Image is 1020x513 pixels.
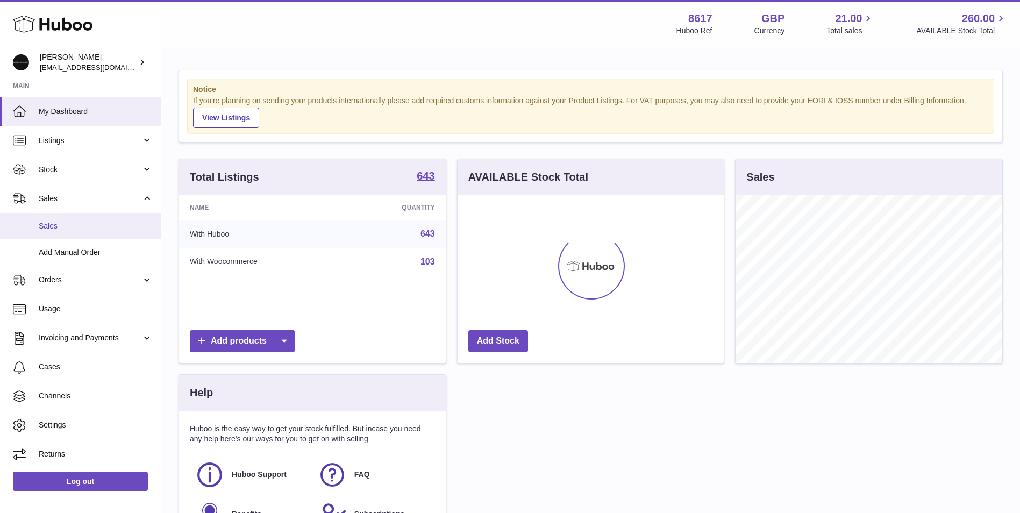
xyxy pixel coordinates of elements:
[39,420,153,430] span: Settings
[179,248,345,276] td: With Woocommerce
[179,220,345,248] td: With Huboo
[420,257,435,266] a: 103
[39,165,141,175] span: Stock
[39,221,153,231] span: Sales
[826,11,874,36] a: 21.00 Total sales
[354,469,370,480] span: FAQ
[761,11,784,26] strong: GBP
[39,449,153,459] span: Returns
[39,194,141,204] span: Sales
[190,330,295,352] a: Add products
[195,460,307,489] a: Huboo Support
[40,63,158,72] span: [EMAIL_ADDRESS][DOMAIN_NAME]
[39,275,141,285] span: Orders
[420,229,435,238] a: 643
[39,247,153,258] span: Add Manual Order
[468,170,588,184] h3: AVAILABLE Stock Total
[746,170,774,184] h3: Sales
[39,362,153,372] span: Cases
[318,460,430,489] a: FAQ
[39,106,153,117] span: My Dashboard
[826,26,874,36] span: Total sales
[676,26,712,36] div: Huboo Ref
[13,472,148,491] a: Log out
[345,195,446,220] th: Quantity
[190,170,259,184] h3: Total Listings
[40,52,137,73] div: [PERSON_NAME]
[193,108,259,128] a: View Listings
[39,391,153,401] span: Channels
[39,136,141,146] span: Listings
[13,54,29,70] img: internalAdmin-8617@internal.huboo.com
[193,84,988,95] strong: Notice
[179,195,345,220] th: Name
[232,469,287,480] span: Huboo Support
[962,11,995,26] span: 260.00
[688,11,712,26] strong: 8617
[417,170,434,183] a: 643
[190,386,213,400] h3: Help
[835,11,862,26] span: 21.00
[754,26,785,36] div: Currency
[39,333,141,343] span: Invoicing and Payments
[193,96,988,128] div: If you're planning on sending your products internationally please add required customs informati...
[468,330,528,352] a: Add Stock
[916,26,1007,36] span: AVAILABLE Stock Total
[417,170,434,181] strong: 643
[916,11,1007,36] a: 260.00 AVAILABLE Stock Total
[39,304,153,314] span: Usage
[190,424,435,444] p: Huboo is the easy way to get your stock fulfilled. But incase you need any help here's our ways f...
